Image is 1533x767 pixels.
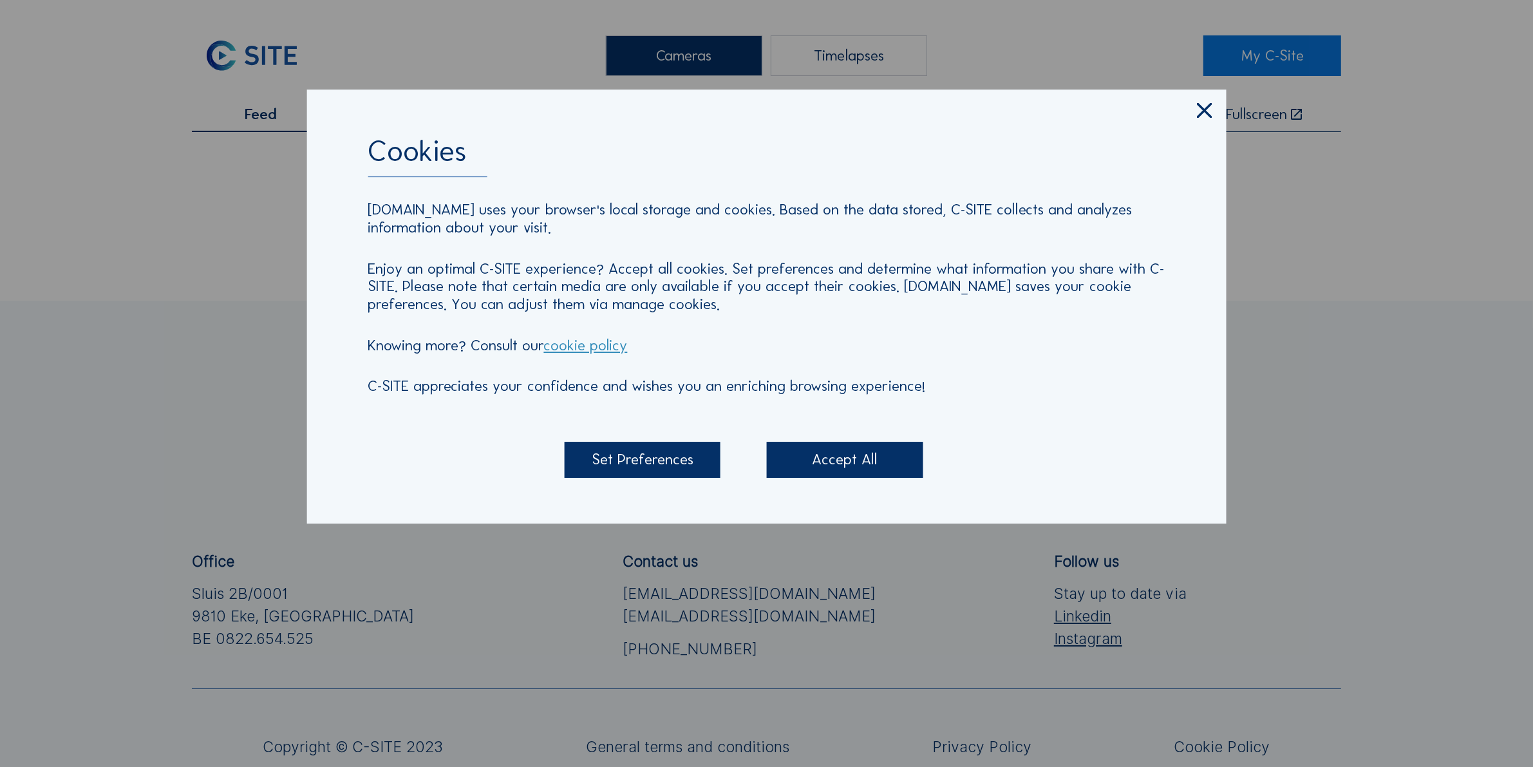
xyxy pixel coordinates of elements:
[368,337,1165,355] p: Knowing more? Consult our
[767,442,923,478] div: Accept All
[368,260,1165,314] p: Enjoy an optimal C-SITE experience? Accept all cookies. Set preferences and determine what inform...
[368,201,1165,237] p: [DOMAIN_NAME] uses your browser's local storage and cookies. Based on the data stored, C-SITE col...
[543,336,627,354] a: cookie policy
[564,442,720,478] div: Set Preferences
[368,136,1165,177] div: Cookies
[368,378,1165,396] p: C-SITE appreciates your confidence and wishes you an enriching browsing experience!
